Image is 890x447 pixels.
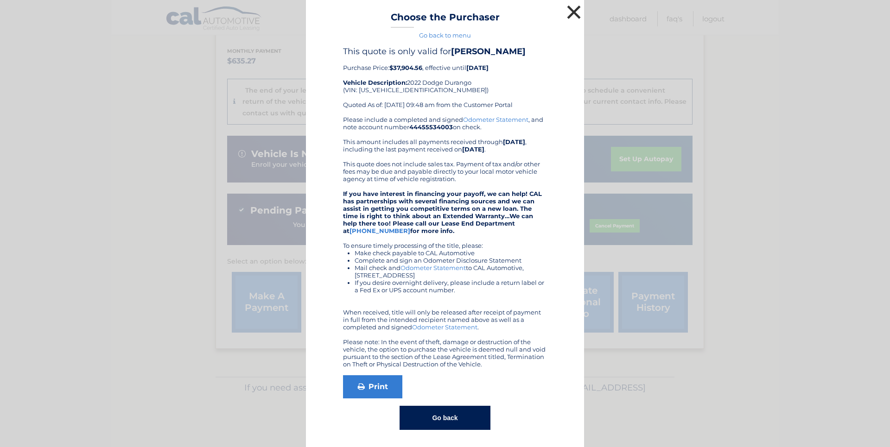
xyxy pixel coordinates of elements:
b: [PERSON_NAME] [451,46,526,57]
strong: Vehicle Description: [343,79,407,86]
button: Go back [400,406,490,430]
b: [DATE] [466,64,489,71]
li: Mail check and to CAL Automotive, [STREET_ADDRESS] [355,264,547,279]
strong: If you have interest in financing your payoff, we can help! CAL has partnerships with several fin... [343,190,542,234]
li: Complete and sign an Odometer Disclosure Statement [355,257,547,264]
a: [PHONE_NUMBER] [350,227,410,234]
h4: This quote is only valid for [343,46,547,57]
h3: Choose the Purchaser [391,12,500,28]
b: [DATE] [462,145,484,153]
b: 44455534003 [409,123,453,131]
a: Odometer Statement [412,323,477,331]
li: If you desire overnight delivery, please include a return label or a Fed Ex or UPS account number. [355,279,547,294]
a: Odometer Statement [400,264,466,271]
a: Go back to menu [419,31,471,39]
a: Print [343,375,402,398]
div: Purchase Price: , effective until 2022 Dodge Durango (VIN: [US_VEHICLE_IDENTIFICATION_NUMBER]) Qu... [343,46,547,116]
a: Odometer Statement [463,116,528,123]
b: [DATE] [503,138,525,145]
li: Make check payable to CAL Automotive [355,249,547,257]
button: × [565,3,583,21]
b: $37,904.56 [389,64,422,71]
div: Please include a completed and signed , and note account number on check. This amount includes al... [343,116,547,368]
